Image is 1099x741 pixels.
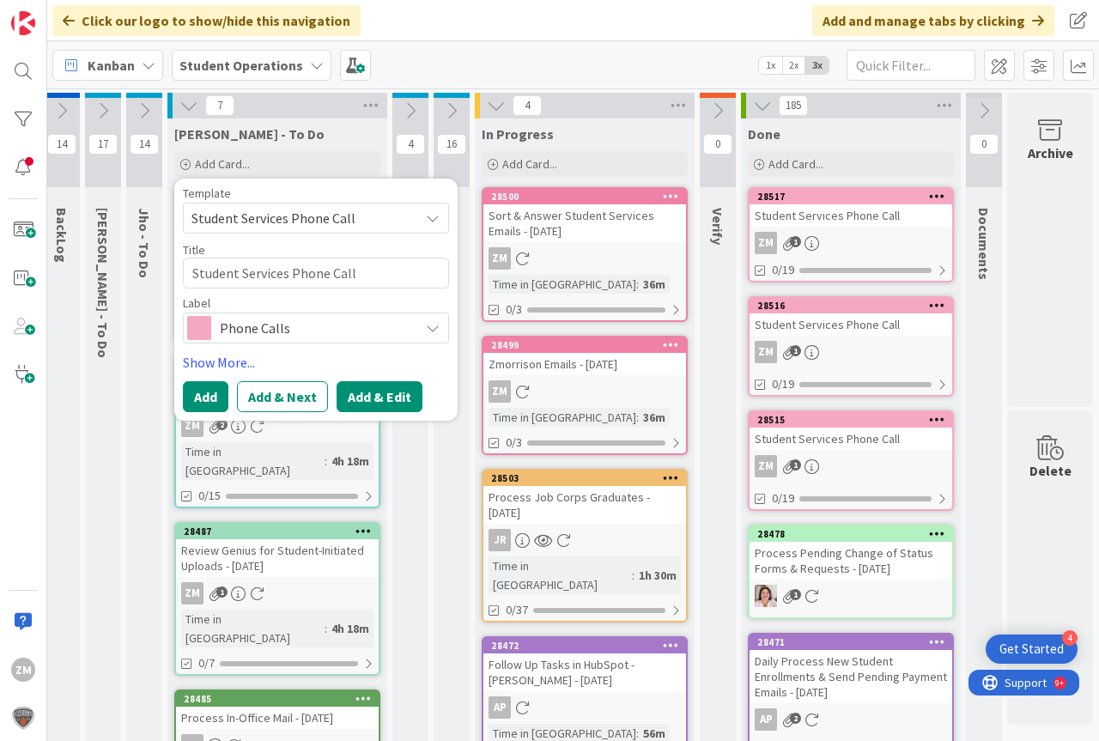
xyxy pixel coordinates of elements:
div: JR [483,529,686,551]
span: 0/19 [772,261,794,279]
span: : [632,566,635,585]
div: 28472Follow Up Tasks in HubSpot - [PERSON_NAME] - [DATE] [483,638,686,691]
div: 28478Process Pending Change of Status Forms & Requests - [DATE] [750,526,952,580]
span: 0/19 [772,489,794,507]
span: 0/19 [772,375,794,393]
div: 28471Daily Process New Student Enrollments & Send Pending Payment Emails - [DATE] [750,635,952,703]
a: 28503Process Job Corps Graduates - [DATE]JRTime in [GEOGRAPHIC_DATA]:1h 30m0/37 [482,469,688,623]
div: Click our logo to show/hide this navigation [52,5,361,36]
a: 28515Student Services Phone CallZM0/19 [748,410,954,511]
div: Student Services Phone Call [750,204,952,227]
span: 14 [47,134,76,155]
span: Phone Calls [220,316,410,340]
div: 4h 18m [327,452,373,471]
span: 1 [790,345,801,356]
a: 28516Student Services Phone CallZM0/19 [748,296,954,397]
div: JR [489,529,511,551]
span: 2x [782,57,805,74]
div: Process Job Corps Graduates - [DATE] [483,486,686,524]
span: 0 [703,134,732,155]
div: AP [489,696,511,719]
div: Time in [GEOGRAPHIC_DATA] [181,610,325,647]
span: 1 [790,236,801,247]
div: 28478 [750,526,952,542]
a: 28499Zmorrison Emails - [DATE]ZMTime in [GEOGRAPHIC_DATA]:36m0/3 [482,336,688,455]
div: ZM [176,415,379,437]
label: Title [183,242,205,258]
div: 28487 [176,524,379,539]
div: Zmorrison Emails - [DATE] [483,353,686,375]
img: avatar [11,706,35,730]
div: ZM [483,247,686,270]
a: Show More... [183,352,449,373]
div: Delete [1029,460,1072,481]
textarea: Student Services Phone Call [183,258,449,289]
span: Add Card... [195,156,250,172]
div: Process Pending Change of Status Forms & Requests - [DATE] [750,542,952,580]
span: Zaida - To Do [174,125,325,143]
div: 28500Sort & Answer Student Services Emails - [DATE] [483,189,686,242]
span: 4 [396,134,425,155]
div: EW [750,585,952,607]
div: 28499 [483,337,686,353]
span: BackLog [53,208,70,263]
span: : [636,275,639,294]
div: Time in [GEOGRAPHIC_DATA] [489,275,636,294]
span: 1 [790,589,801,600]
span: Template [183,187,231,199]
div: 9+ [87,7,95,21]
div: ZM [483,380,686,403]
div: 28503Process Job Corps Graduates - [DATE] [483,471,686,524]
div: Student Services Phone Call [750,428,952,450]
span: Kanban [88,55,135,76]
div: 28515Student Services Phone Call [750,412,952,450]
span: 0 [969,134,999,155]
div: ZM [750,232,952,254]
b: Student Operations [179,57,303,74]
span: 0/15 [198,487,221,505]
img: EW [755,585,777,607]
input: Quick Filter... [847,50,975,81]
span: In Progress [482,125,554,143]
div: ZM [750,341,952,363]
button: Add [183,381,228,412]
span: : [325,452,327,471]
div: ZM [750,455,952,477]
span: : [636,408,639,427]
button: Add & Next [237,381,328,412]
div: 28503 [483,471,686,486]
span: 1 [216,586,228,598]
span: 0/3 [506,301,522,319]
span: 7 [205,95,234,116]
span: 4 [513,95,542,116]
span: 1x [759,57,782,74]
div: 28487 [184,525,379,538]
div: Follow Up Tasks in HubSpot - [PERSON_NAME] - [DATE] [483,653,686,691]
span: 17 [88,134,118,155]
div: Sort & Answer Student Services Emails - [DATE] [483,204,686,242]
div: 28485Process In-Office Mail - [DATE] [176,691,379,729]
span: Student Services Phone Call [191,207,406,229]
div: 28517 [757,191,952,203]
span: Add Card... [768,156,823,172]
div: AP [483,696,686,719]
span: 16 [437,134,466,155]
div: 28517 [750,189,952,204]
button: Add & Edit [337,381,422,412]
span: 0/37 [506,601,528,619]
div: Review Genius for Student-Initiated Uploads - [DATE] [176,539,379,577]
img: Visit kanbanzone.com [11,11,35,35]
div: 28472 [491,640,686,652]
div: 28487Review Genius for Student-Initiated Uploads - [DATE] [176,524,379,577]
span: 0/3 [506,434,522,452]
a: 28494Process LOA Forms / Requests / Returns - [DATE]ZMTime in [GEOGRAPHIC_DATA]:4h 18m0/15 [174,355,380,508]
div: 28472 [483,638,686,653]
div: 28516 [757,300,952,312]
div: 36m [639,408,670,427]
div: 28517Student Services Phone Call [750,189,952,227]
div: AP [755,708,777,731]
div: ZM [755,232,777,254]
div: 28471 [757,636,952,648]
div: 28485 [184,693,379,705]
div: 28516 [750,298,952,313]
